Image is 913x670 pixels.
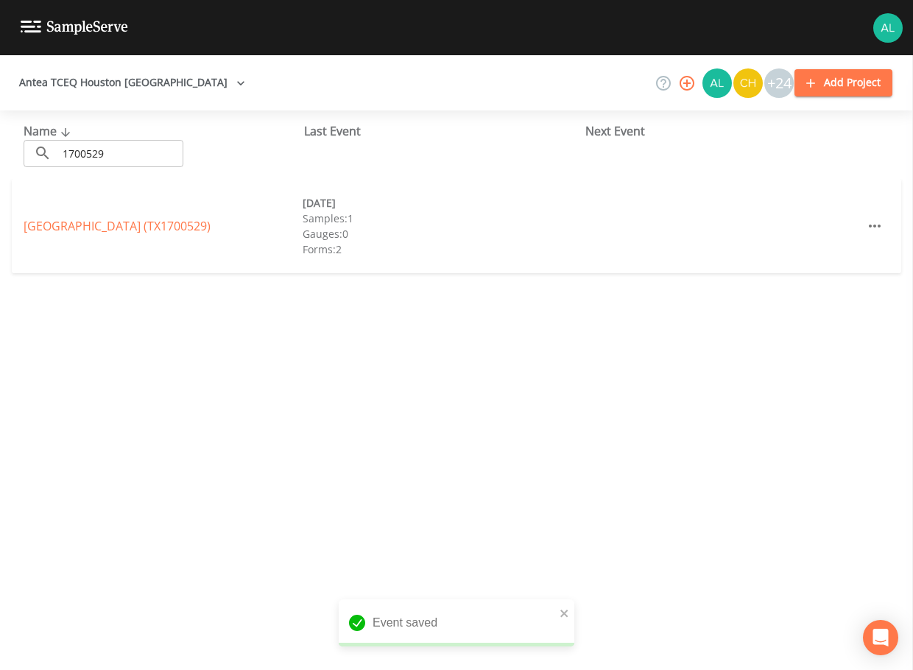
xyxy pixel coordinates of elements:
button: close [560,604,570,621]
img: 30a13df2a12044f58df5f6b7fda61338 [702,68,732,98]
img: 30a13df2a12044f58df5f6b7fda61338 [873,13,903,43]
div: Alaina Hahn [702,68,733,98]
img: logo [21,21,128,35]
div: Samples: 1 [303,211,582,226]
span: Name [24,123,74,139]
div: Gauges: 0 [303,226,582,241]
div: Last Event [304,122,585,140]
button: Antea TCEQ Houston [GEOGRAPHIC_DATA] [13,69,251,96]
div: Next Event [585,122,866,140]
div: Event saved [339,599,574,646]
div: Open Intercom Messenger [863,620,898,655]
div: Forms: 2 [303,241,582,257]
a: [GEOGRAPHIC_DATA] (TX1700529) [24,218,211,234]
div: Charles Medina [733,68,764,98]
img: c74b8b8b1c7a9d34f67c5e0ca157ed15 [733,68,763,98]
div: [DATE] [303,195,582,211]
div: +24 [764,68,794,98]
button: Add Project [794,69,892,96]
input: Search Projects [57,140,183,167]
